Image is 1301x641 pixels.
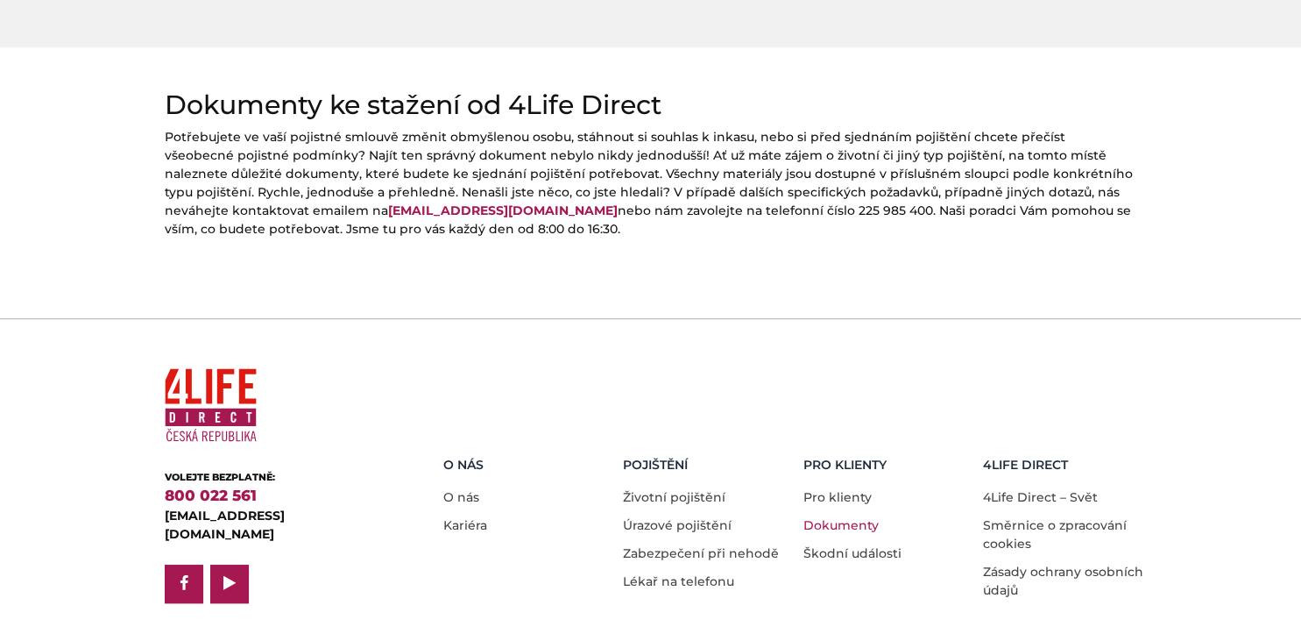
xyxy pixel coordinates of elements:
[443,458,611,473] h5: O nás
[983,458,1150,473] h5: 4LIFE DIRECT
[165,128,1137,239] p: Potřebujete ve vaší pojistné smlouvě změnit obmyšlenou osobu, stáhnout si souhlas k inkasu, nebo ...
[388,203,618,218] a: [EMAIL_ADDRESS][DOMAIN_NAME]
[803,517,879,533] a: Dokumenty
[623,489,725,505] a: Životní pojištění
[623,517,732,533] a: Úrazové pojištění
[165,361,257,450] img: 4Life Direct Česká republika logo
[983,489,1098,505] a: 4Life Direct – Svět
[165,89,1137,121] h2: Dokumenty ke stažení od 4Life Direct
[443,489,479,505] a: O nás
[803,545,902,561] a: Škodní události
[165,487,257,504] a: 800 022 561
[803,489,872,505] a: Pro klienty
[165,470,388,485] div: VOLEJTE BEZPLATNĚ:
[623,573,734,589] a: Lékař na telefonu
[983,517,1127,552] a: Směrnice o zpracování cookies
[623,545,779,561] a: Zabezpečení při nehodě
[983,564,1143,598] a: Zásady ochrany osobních údajů
[443,517,487,533] a: Kariéra
[803,458,971,473] h5: Pro Klienty
[623,458,790,473] h5: Pojištění
[165,508,285,542] a: [EMAIL_ADDRESS][DOMAIN_NAME]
